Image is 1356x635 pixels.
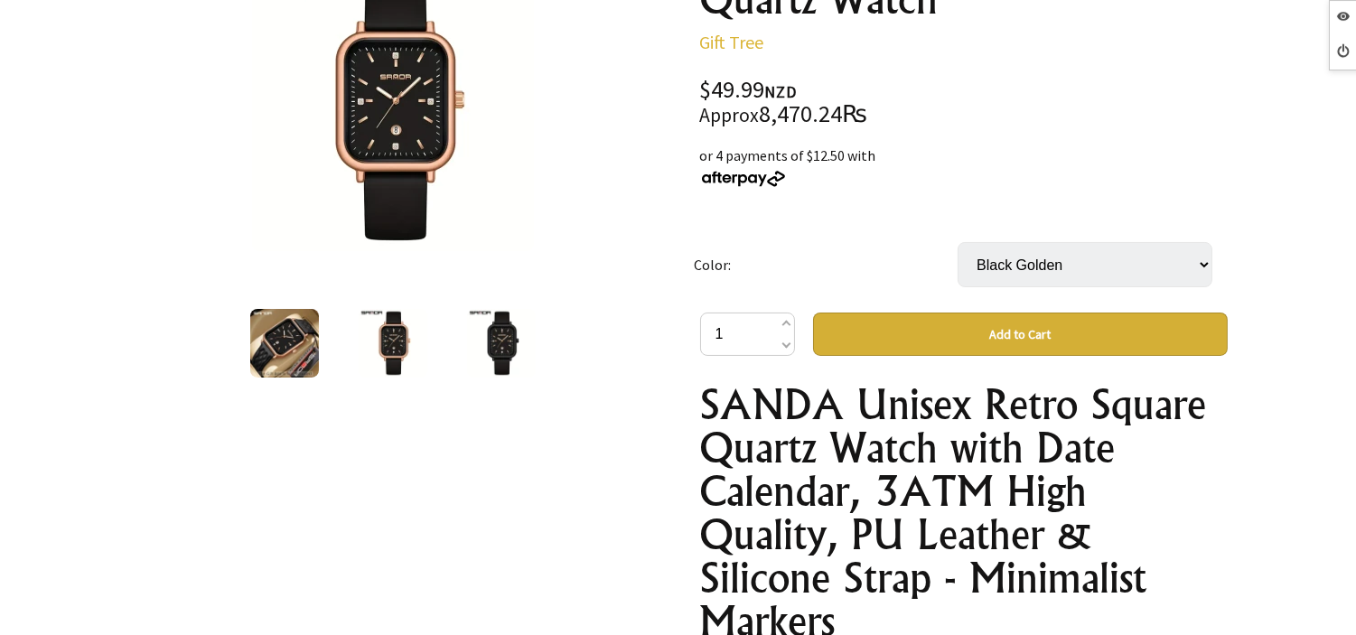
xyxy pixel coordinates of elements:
small: Approx [700,103,760,127]
a: Gift Tree [700,31,764,53]
td: Color: [694,217,958,313]
span: NZD [765,81,798,102]
img: SANDA Unisex Retro Square Quartz Watch [250,309,319,378]
div: $49.99 8,470.24₨ [700,79,1228,126]
img: SANDA Unisex Retro Square Quartz Watch [359,309,427,378]
button: Add to Cart [813,313,1228,356]
img: Afterpay [700,171,787,187]
img: SANDA Unisex Retro Square Quartz Watch [467,309,536,378]
div: or 4 payments of $12.50 with [700,145,1228,188]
